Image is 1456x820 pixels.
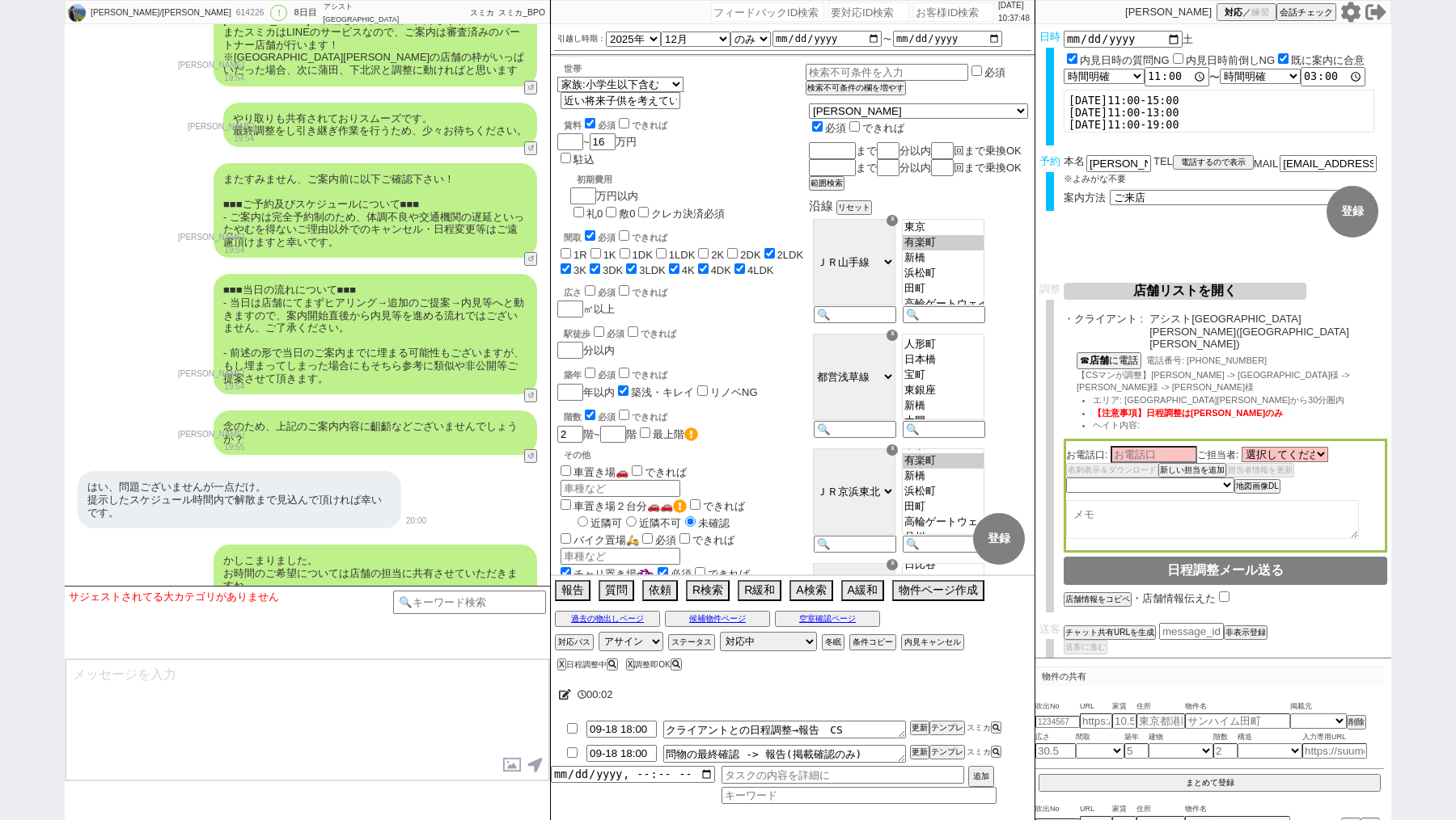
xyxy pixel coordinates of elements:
option: 浜松町 [903,484,984,499]
button: ステータス [668,634,715,650]
label: 1R [574,249,587,261]
div: ■■■当日の流れについて■■■ - 当日は店舗にてまずヒアリング→追加のご提案→内見等へと動きますので、案内開始直後から内見等を進める流れではございません、ご了承ください。 - 前述の形で当日の... [214,274,537,394]
span: 階数 [1213,731,1238,744]
input: 検索不可条件を入力 [806,64,968,81]
input: フィードバックID検索 [711,2,824,22]
input: 車置き場２台分🚗🚗 [561,499,571,510]
label: できれば [846,122,904,134]
input: できれば [619,368,629,378]
p: [PERSON_NAME] [1125,6,1212,19]
label: 礼0 [586,208,603,220]
label: 4DK [711,264,731,276]
input: 5 [1124,743,1149,759]
button: 更新 [910,745,929,759]
span: 建物 [1149,731,1213,744]
button: 過去の物出しページ [555,611,660,627]
span: 予約 [1039,155,1060,167]
button: 名刺表示＆ダウンロード [1066,463,1158,477]
label: 4LDK [747,264,774,276]
p: [PERSON_NAME] [178,59,244,72]
button: 登録 [1327,186,1378,238]
input: 未確認 [685,516,696,527]
button: テンプレ [929,745,965,759]
option: 有楽町 [903,453,984,469]
label: できれば [616,233,667,242]
label: できれば [692,568,750,580]
option: 日比谷 [903,557,984,573]
button: 店舗リストを開く [1064,283,1306,300]
label: 車置き場🚗 [557,466,629,478]
label: クレカ決済必須 [651,208,725,220]
input: 🔍 [903,536,985,553]
span: 広さ [1035,731,1076,744]
label: 内見日時の質問NG [1080,54,1170,66]
input: できれば [632,465,642,476]
div: 賃料 [564,116,667,132]
input: 1234567 [1035,716,1080,728]
button: ↺ [524,81,537,95]
div: アシスト[GEOGRAPHIC_DATA][PERSON_NAME] [324,1,404,25]
button: ↺ [524,389,537,402]
option: 東銀座 [903,383,984,398]
span: 案内方法 [1064,191,1106,204]
option: 有楽町 [903,235,984,250]
option: 新橋 [903,398,984,414]
span: スミカ [470,8,494,17]
b: 店舗 [1090,355,1109,366]
div: ☓ [887,330,898,341]
label: 1LDK [669,249,696,261]
label: 敷0 [619,208,635,220]
label: 1DK [633,249,653,261]
div: ☓ [887,444,898,456]
span: 吹出No [1035,803,1080,816]
span: スミカ [965,723,991,732]
span: TEL [1153,155,1173,167]
div: まで 分以内 [809,159,1028,176]
input: サンハイム田町 [1185,713,1290,729]
input: 要対応ID検索 [828,2,909,22]
span: 吹出No [1035,700,1080,713]
label: できれば [624,329,676,339]
span: アシスト[GEOGRAPHIC_DATA][PERSON_NAME]([GEOGRAPHIC_DATA][PERSON_NAME]) [1149,313,1387,351]
button: ↺ [524,449,537,463]
input: できれば [628,326,638,337]
span: 間取 [1076,731,1124,744]
label: バイク置場🛵 [557,534,639,546]
label: 駐込 [574,153,595,166]
button: 登録 [973,513,1025,565]
label: できれば [629,466,687,478]
p: [PERSON_NAME] [178,368,244,381]
button: ☎店舗に電話 [1077,352,1141,369]
span: 調整 [1039,283,1060,295]
div: 614226 [231,6,268,19]
span: 必須 [598,120,616,130]
input: お客様ID検索 [913,2,994,22]
option: 内幸町 [903,573,984,588]
label: 既に案内に合意 [1291,54,1365,66]
input: できれば [619,118,629,128]
option: 日本橋 [903,352,984,368]
input: 🔍 [814,306,896,323]
label: 1K [603,249,616,261]
input: できれば [619,230,629,241]
div: 築年 [564,365,806,381]
span: エリア: [GEOGRAPHIC_DATA][PERSON_NAME]から30分圏内 [1093,395,1344,405]
button: 電話するので表示 [1173,155,1254,170]
div: 〜 [1064,67,1387,86]
option: 浜松町 [903,266,984,281]
p: 物件の共有 [1035,667,1384,686]
span: 日時 [1039,31,1060,43]
label: 2K [711,249,724,261]
input: 車置き場🚗 [561,465,571,476]
span: 掲載元 [1290,700,1312,713]
label: 2LDK [777,249,804,261]
input: キーワード [722,787,997,804]
span: 必須 [598,370,616,380]
div: 階数 [564,407,806,423]
input: 近隣可 [578,516,588,527]
span: 物件名 [1185,803,1290,816]
label: 必須 [984,66,1005,78]
span: 送客 [1039,623,1060,635]
span: 必須 [655,534,676,546]
button: まとめて登録 [1039,774,1381,792]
